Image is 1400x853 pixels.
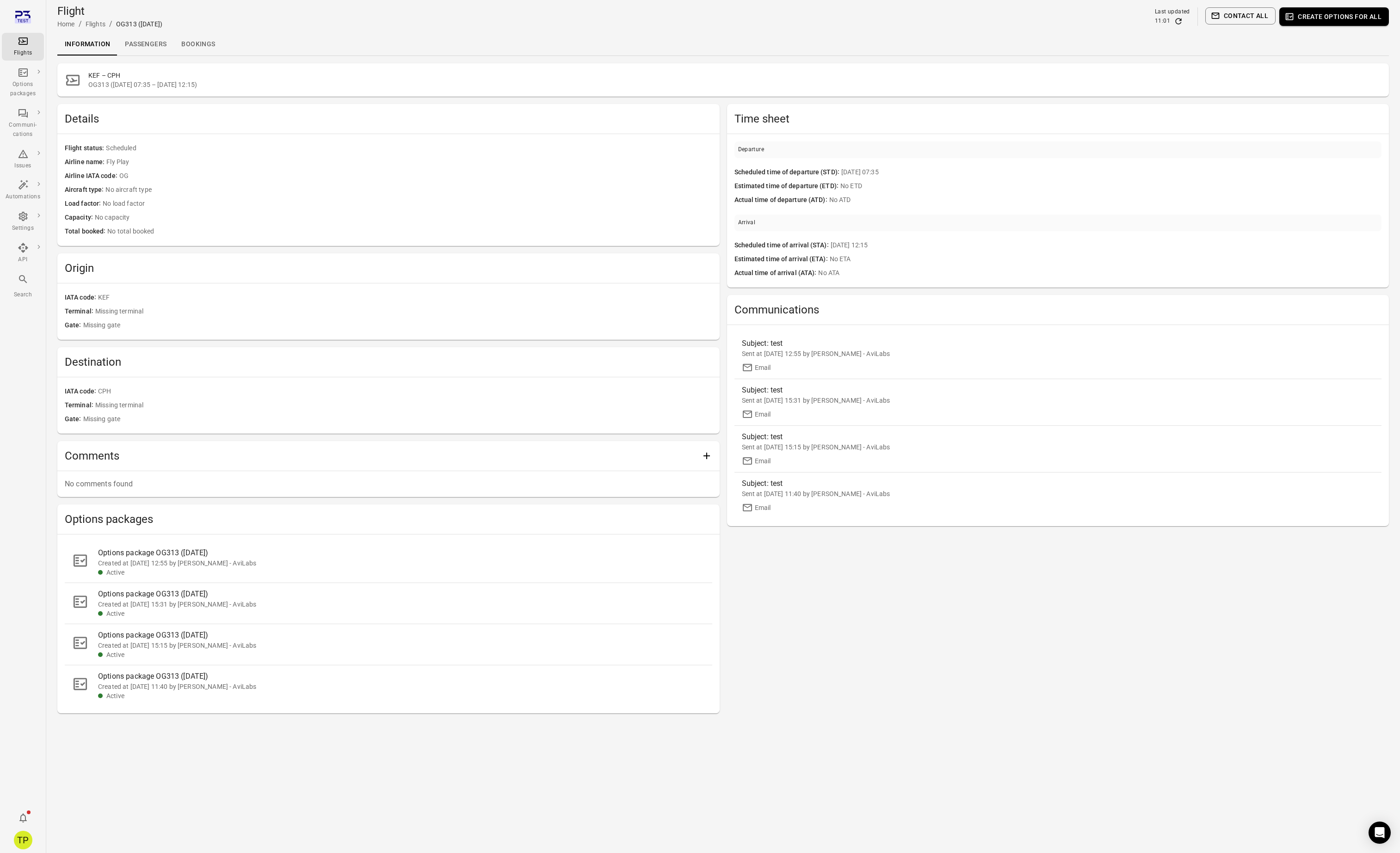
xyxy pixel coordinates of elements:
[755,410,771,419] div: Email
[734,254,830,264] span: Estimated time of arrival (ETA)
[65,479,712,490] p: No comments found
[65,448,697,463] h2: Comments
[734,473,1382,519] a: Subject: testSent at [DATE] 11:40 by [PERSON_NAME] - AviLabsEmail
[2,33,44,61] a: Flights
[98,293,712,303] span: KEF
[2,105,44,142] a: Communi-cations
[742,478,1216,489] div: Subject: test
[79,18,82,30] li: /
[65,185,105,195] span: Aircraft type
[116,19,162,29] div: OG313 ([DATE])
[65,157,106,167] span: Airline name
[65,387,98,397] span: IATA code
[734,195,829,205] span: Actual time of departure (ATD)
[829,195,1381,205] span: No ATD
[1174,17,1183,26] button: Refresh data
[106,568,705,577] div: Active
[65,199,103,209] span: Load factor
[755,363,771,372] div: Email
[734,268,819,278] span: Actual time of arrival (ATA)
[2,239,44,267] a: API
[1205,7,1276,25] button: Contact all
[95,307,712,317] span: Missing terminal
[57,20,75,28] a: Home
[831,240,1381,251] span: [DATE] 12:15
[119,171,712,181] span: OG
[65,227,107,237] span: Total booked
[734,181,840,191] span: Estimated time of departure (ETD)
[106,609,705,618] div: Active
[734,167,841,178] span: Scheduled time of departure (STD)
[2,177,44,204] a: Automations
[697,447,716,465] button: Add comment
[65,624,712,665] a: Options package OG313 ([DATE])Created at [DATE] 15:15 by [PERSON_NAME] - AviLabsActive
[14,831,32,849] div: TP
[6,255,40,264] div: API
[1155,7,1190,17] div: Last updated
[65,320,83,331] span: Gate
[742,349,1375,358] div: Sent at [DATE] 12:55 by [PERSON_NAME] - AviLabs
[88,80,1381,89] span: OG313 ([DATE] 07:35 – [DATE] 12:15)
[6,49,40,58] div: Flights
[734,379,1382,425] a: Subject: testSent at [DATE] 15:31 by [PERSON_NAME] - AviLabsEmail
[98,387,712,397] span: CPH
[98,641,705,650] div: Created at [DATE] 15:15 by [PERSON_NAME] - AviLabs
[2,146,44,173] a: Issues
[65,542,712,583] a: Options package OG313 ([DATE])Created at [DATE] 12:55 by [PERSON_NAME] - AviLabsActive
[65,293,98,303] span: IATA code
[6,290,40,300] div: Search
[106,157,712,167] span: Fly Play
[65,307,95,317] span: Terminal
[107,227,712,237] span: No total booked
[117,33,174,55] a: Passengers
[65,512,712,527] h2: Options packages
[65,583,712,624] a: Options package OG313 ([DATE])Created at [DATE] 15:31 by [PERSON_NAME] - AviLabsActive
[57,4,162,18] h1: Flight
[830,254,1381,264] span: No ETA
[734,426,1382,472] a: Subject: testSent at [DATE] 15:15 by [PERSON_NAME] - AviLabsEmail
[742,489,1375,498] div: Sent at [DATE] 11:40 by [PERSON_NAME] - AviLabs
[98,589,705,600] div: Options package OG313 ([DATE])
[98,671,705,682] div: Options package OG313 ([DATE])
[742,385,1216,396] div: Subject: test
[65,143,106,153] span: Flight status
[840,181,1381,191] span: No ETD
[2,64,44,101] a: Options packages
[98,682,705,691] div: Created at [DATE] 11:40 by [PERSON_NAME] - AviLabs
[742,338,1216,349] div: Subject: test
[105,185,712,195] span: No aircraft type
[2,208,44,236] a: Settings
[65,414,83,424] span: Gate
[6,224,40,233] div: Settings
[10,827,36,853] button: Tómas Páll Máté
[738,145,765,154] div: Departure
[174,33,222,55] a: Bookings
[6,80,40,98] div: Options packages
[65,111,712,126] h2: Details
[1279,7,1389,26] button: Create options for all
[6,121,40,139] div: Communi-cations
[738,218,756,227] div: Arrival
[841,167,1381,178] span: [DATE] 07:35
[98,558,705,568] div: Created at [DATE] 12:55 by [PERSON_NAME] - AviLabs
[88,71,1381,80] h2: KEF – CPH
[742,431,1216,442] div: Subject: test
[755,456,771,466] div: Email
[734,302,1382,317] h2: Communications
[83,320,712,331] span: Missing gate
[57,33,117,55] a: Information
[742,442,1375,452] div: Sent at [DATE] 15:15 by [PERSON_NAME] - AviLabs
[106,691,705,700] div: Active
[1155,17,1170,26] div: 11:01
[734,332,1382,379] a: Subject: testSent at [DATE] 12:55 by [PERSON_NAME] - AviLabsEmail
[755,503,771,512] div: Email
[734,111,1382,126] h2: Time sheet
[57,33,1389,55] div: Local navigation
[95,400,712,411] span: Missing terminal
[65,400,95,411] span: Terminal
[98,630,705,641] div: Options package OG313 ([DATE])
[95,213,712,223] span: No capacity
[86,20,105,28] a: Flights
[65,665,712,706] a: Options package OG313 ([DATE])Created at [DATE] 11:40 by [PERSON_NAME] - AviLabsActive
